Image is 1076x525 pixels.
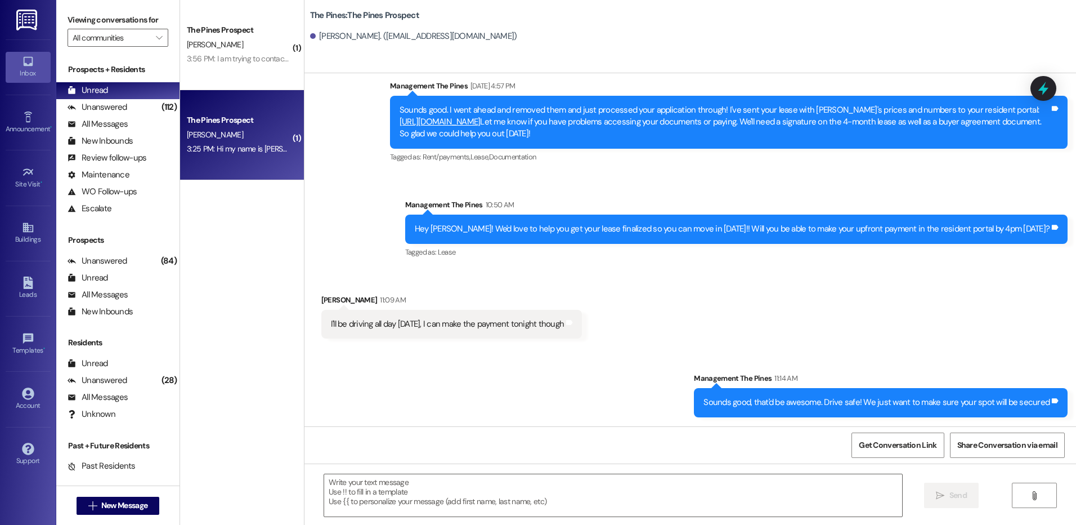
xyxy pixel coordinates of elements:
a: Account [6,384,51,415]
div: 10:50 AM [483,199,514,211]
div: Past + Future Residents [56,440,180,452]
div: Unread [68,272,108,284]
span: New Message [101,500,147,511]
div: Management The Pines [405,199,1068,215]
div: Hey [PERSON_NAME]! We'd love to help you get your lease finalized so you can move in [DATE]!! Wil... [415,223,1050,235]
div: Future Residents [68,477,144,489]
div: Maintenance [68,169,129,181]
div: Review follow-ups [68,152,146,164]
div: Escalate [68,203,111,215]
button: Send [924,483,979,508]
span: Share Conversation via email [957,439,1057,451]
button: Share Conversation via email [950,433,1065,458]
div: Unanswered [68,101,127,113]
b: The Pines: The Pines Prospect [310,10,419,21]
div: Prospects [56,234,180,246]
a: Buildings [6,218,51,248]
i:  [1030,491,1038,500]
div: 3:25 PM: Hi my name is [PERSON_NAME] I have a couple questions 1) how do I know which apartment I... [187,144,1012,154]
div: Management The Pines [390,80,1068,96]
div: (112) [159,99,180,116]
label: Viewing conversations for [68,11,168,29]
div: Unread [68,84,108,96]
div: [PERSON_NAME] [321,294,582,310]
span: Documentation [489,152,536,162]
div: WO Follow-ups [68,186,137,198]
i:  [936,491,944,500]
div: The Pines Prospect [187,114,291,126]
div: Prospects + Residents [56,64,180,75]
span: Get Conversation Link [859,439,936,451]
div: Sounds good, that'd be awesome. Drive safe! We just want to make sure your spot will be secured [703,397,1050,408]
div: [DATE] 4:57 PM [468,80,515,92]
div: (84) [158,252,180,270]
i:  [156,33,162,42]
a: Support [6,439,51,470]
span: Lease [438,247,456,257]
a: Leads [6,273,51,304]
span: • [41,179,42,186]
div: All Messages [68,391,128,403]
div: Unread [68,358,108,370]
div: Tagged as: [390,149,1068,165]
div: Residents [56,337,180,349]
i:  [88,501,97,510]
div: I'll be driving all day [DATE], I can make the payment tonight though [331,318,564,330]
div: Unanswered [68,375,127,386]
div: Unknown [68,408,115,420]
span: Rent/payments , [423,152,470,162]
input: All communities [73,29,150,47]
div: New Inbounds [68,306,133,318]
span: [PERSON_NAME] [187,39,243,50]
div: Unanswered [68,255,127,267]
span: • [50,123,52,131]
button: Get Conversation Link [851,433,944,458]
div: 11:09 AM [377,294,406,306]
div: 11:14 AM [772,372,797,384]
button: New Message [77,497,160,515]
div: New Inbounds [68,135,133,147]
div: 3:56 PM: I am trying to contact though phone call and it's not working, no answer and voicemail i... [187,54,514,64]
div: The Pines Prospect [187,24,291,36]
a: Site Visit • [6,163,51,193]
a: [URL][DOMAIN_NAME] [400,116,481,127]
div: Tagged as: [405,244,1068,260]
span: Send [949,490,967,501]
div: All Messages [68,118,128,130]
img: ResiDesk Logo [16,10,39,30]
div: [PERSON_NAME]. ([EMAIL_ADDRESS][DOMAIN_NAME]) [310,30,517,42]
div: Sounds good. I went ahead and removed them and just processed your application through! I've sent... [400,104,1050,140]
span: Lease , [470,152,489,162]
span: [PERSON_NAME] [187,130,243,140]
a: Inbox [6,52,51,82]
span: • [43,345,45,353]
div: All Messages [68,289,128,301]
div: Past Residents [68,460,136,472]
div: (28) [159,372,180,389]
div: Management The Pines [694,372,1068,388]
a: Templates • [6,329,51,359]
